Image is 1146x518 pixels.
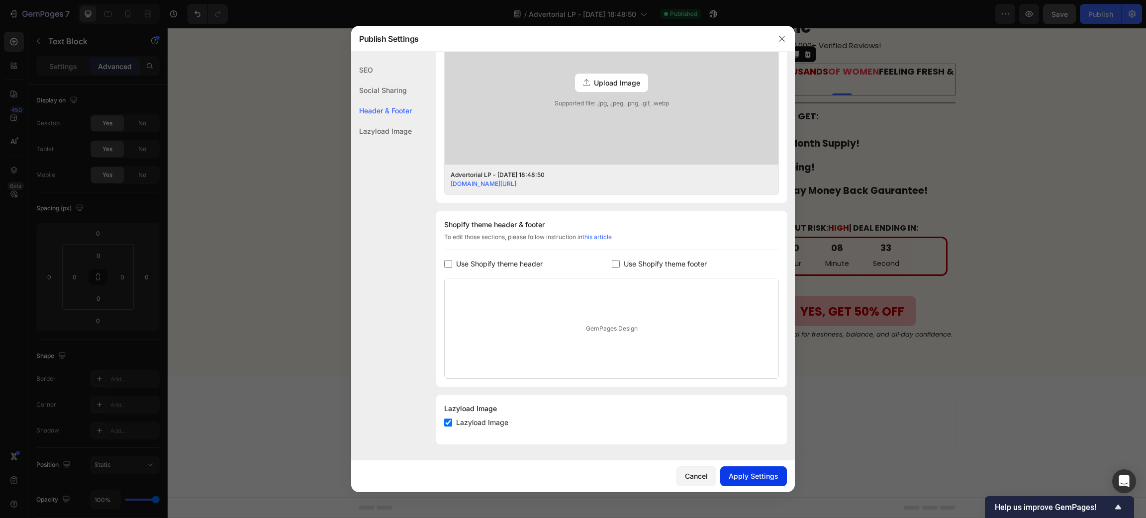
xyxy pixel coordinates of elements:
strong: Shipping! [601,133,647,146]
span: Upload Image [594,78,640,88]
span: then drag & drop elements [526,396,600,405]
a: [DOMAIN_NAME][URL] [451,180,516,187]
div: 08 [658,214,681,226]
div: Header & Footer [351,100,412,121]
a: YES, GET 50% OFF [600,268,749,299]
strong: 60-Day [601,156,639,170]
span: 10,000+ Verified Reviews! [622,12,713,23]
div: Publish Settings [351,26,769,52]
span: Help us improve GemPages! [995,503,1112,512]
strong: FREE [580,156,601,170]
strong: FREE [580,109,601,122]
div: Lazyload Image [351,121,412,141]
i: Start your daily ritual for freshness, balance, and all‑day confidence. [564,302,785,311]
strong: | DEAL ENDING IN: [681,194,751,206]
strong: YES, GET 50% OFF [633,275,737,292]
div: Generate layout [460,384,512,394]
div: 00 [618,214,634,226]
button: Apply Settings [720,466,787,486]
div: Add blank section [533,384,594,394]
span: Use Shopify theme footer [624,258,707,270]
strong: Order NOW & Get: [563,82,651,94]
div: Text Block [574,22,608,31]
a: this article [582,233,612,241]
strong: HIGH [661,194,681,206]
div: Shopify theme header & footer [444,219,779,231]
strong: SELL-OUT RISK: [599,194,661,206]
div: SEO [351,60,412,80]
div: Apply Settings [729,471,778,481]
span: Lazyload Image [456,417,508,429]
span: of women [661,37,711,50]
button: Cancel [676,466,716,486]
span: Use Shopify theme header [456,258,543,270]
strong: FREE [580,133,601,146]
span: Add section [466,361,513,372]
div: Rich Text Editor. Editing area: main [562,36,788,68]
div: 33 [705,214,732,226]
div: Cancel [685,471,708,481]
p: Hour [618,230,634,242]
span: Supported file: .jpg, .jpeg, .png, .gif, .webp [445,99,778,108]
span: inspired by CRO experts [378,396,446,405]
div: Advertorial LP - [DATE] 18:48:50 [451,171,757,179]
div: Open Intercom Messenger [1112,469,1136,493]
div: GemPages Design [445,278,778,378]
p: Second [705,230,732,242]
strong: 2nd Month Supply! [601,109,692,122]
button: Show survey - Help us improve GemPages! [995,501,1124,513]
span: from URL or image [459,396,512,405]
span: thousands [604,37,661,50]
div: Choose templates [382,384,442,394]
p: Minute [658,230,681,242]
div: Lazyload Image [444,403,779,415]
div: To edit those sections, please follow instruction in [444,233,779,250]
strong: Money Back Gaurantee! [641,156,760,170]
div: Social Sharing [351,80,412,100]
span: Join the [563,37,604,50]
